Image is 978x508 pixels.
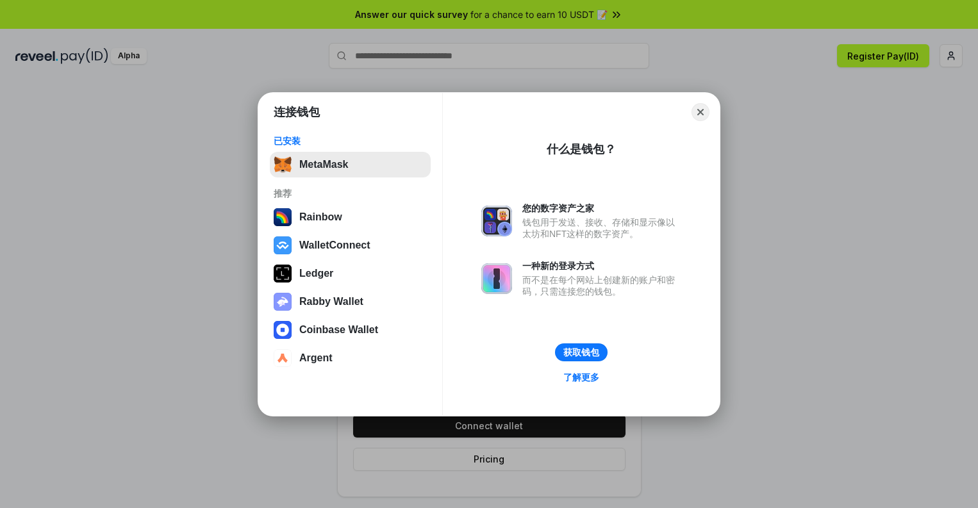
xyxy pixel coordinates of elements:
img: svg+xml,%3Csvg%20fill%3D%22none%22%20height%3D%2233%22%20viewBox%3D%220%200%2035%2033%22%20width%... [274,156,292,174]
div: Coinbase Wallet [299,324,378,336]
button: Ledger [270,261,431,286]
div: 已安装 [274,135,427,147]
h1: 连接钱包 [274,104,320,120]
div: 推荐 [274,188,427,199]
button: Rainbow [270,204,431,230]
div: 您的数字资产之家 [522,202,681,214]
div: 什么是钱包？ [547,142,616,157]
button: Rabby Wallet [270,289,431,315]
div: 一种新的登录方式 [522,260,681,272]
div: 钱包用于发送、接收、存储和显示像以太坊和NFT这样的数字资产。 [522,217,681,240]
img: svg+xml,%3Csvg%20xmlns%3D%22http%3A%2F%2Fwww.w3.org%2F2000%2Fsvg%22%20fill%3D%22none%22%20viewBox... [274,293,292,311]
div: MetaMask [299,159,348,170]
button: WalletConnect [270,233,431,258]
button: 获取钱包 [555,343,608,361]
button: MetaMask [270,152,431,177]
div: 而不是在每个网站上创建新的账户和密码，只需连接您的钱包。 [522,274,681,297]
div: Rainbow [299,211,342,223]
img: svg+xml,%3Csvg%20width%3D%22120%22%20height%3D%22120%22%20viewBox%3D%220%200%20120%20120%22%20fil... [274,208,292,226]
button: Close [692,103,709,121]
img: svg+xml,%3Csvg%20xmlns%3D%22http%3A%2F%2Fwww.w3.org%2F2000%2Fsvg%22%20width%3D%2228%22%20height%3... [274,265,292,283]
img: svg+xml,%3Csvg%20width%3D%2228%22%20height%3D%2228%22%20viewBox%3D%220%200%2028%2028%22%20fill%3D... [274,321,292,339]
button: Coinbase Wallet [270,317,431,343]
img: svg+xml,%3Csvg%20width%3D%2228%22%20height%3D%2228%22%20viewBox%3D%220%200%2028%2028%22%20fill%3D... [274,236,292,254]
button: Argent [270,345,431,371]
div: WalletConnect [299,240,370,251]
div: 了解更多 [563,372,599,383]
div: Ledger [299,268,333,279]
a: 了解更多 [556,369,607,386]
img: svg+xml,%3Csvg%20xmlns%3D%22http%3A%2F%2Fwww.w3.org%2F2000%2Fsvg%22%20fill%3D%22none%22%20viewBox... [481,263,512,294]
div: Rabby Wallet [299,296,363,307]
img: svg+xml,%3Csvg%20xmlns%3D%22http%3A%2F%2Fwww.w3.org%2F2000%2Fsvg%22%20fill%3D%22none%22%20viewBox... [481,206,512,236]
img: svg+xml,%3Csvg%20width%3D%2228%22%20height%3D%2228%22%20viewBox%3D%220%200%2028%2028%22%20fill%3D... [274,349,292,367]
div: Argent [299,352,333,364]
div: 获取钱包 [563,347,599,358]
